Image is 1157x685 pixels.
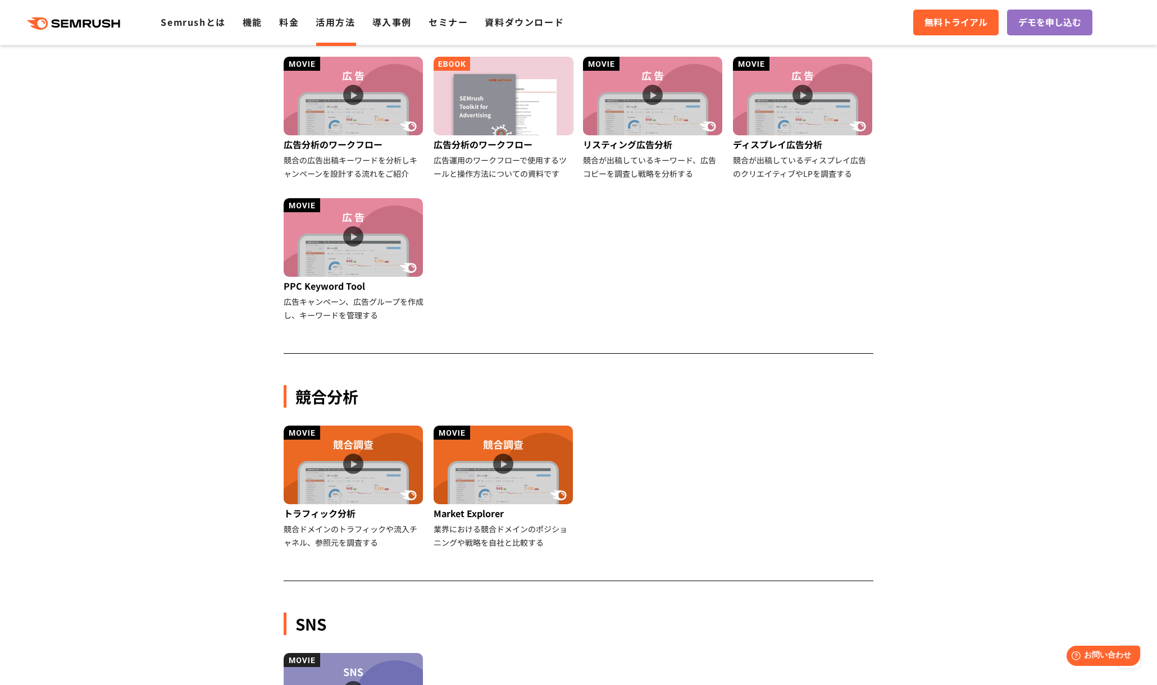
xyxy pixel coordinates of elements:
[913,10,999,35] a: 無料トライアル
[284,504,425,522] div: トラフィック分析
[284,613,873,635] div: SNS
[284,426,425,549] a: トラフィック分析 競合ドメインのトラフィックや流入チャネル、参照元を調査する
[434,153,575,180] div: 広告運用のワークフローで使用するツールと操作方法についての資料です
[429,15,468,29] a: セミナー
[372,15,412,29] a: 導入事例
[485,15,564,29] a: 資料ダウンロード
[284,295,425,322] div: 広告キャンペーン、広告グループを作成し、キーワードを管理する
[284,198,425,322] a: PPC Keyword Tool 広告キャンペーン、広告グループを作成し、キーワードを管理する
[583,135,724,153] div: リスティング広告分析
[243,15,262,29] a: 機能
[284,522,425,549] div: 競合ドメインのトラフィックや流入チャネル、参照元を調査する
[316,15,355,29] a: 活用方法
[284,385,873,408] div: 競合分析
[583,57,724,180] a: リスティング広告分析 競合が出稿しているキーワード、広告コピーを調査し戦略を分析する
[284,153,425,180] div: 競合の広告出稿キーワードを分析しキャンペーンを設計する流れをご紹介
[279,15,299,29] a: 料金
[284,135,425,153] div: 広告分析のワークフロー
[1057,641,1145,673] iframe: Help widget launcher
[434,504,575,522] div: Market Explorer
[161,15,225,29] a: Semrushとは
[733,135,874,153] div: ディスプレイ広告分析
[924,15,987,30] span: 無料トライアル
[1007,10,1092,35] a: デモを申し込む
[434,522,575,549] div: 業界における競合ドメインのポジショニングや戦略を自社と比較する
[284,277,425,295] div: PPC Keyword Tool
[434,57,575,180] a: 広告分析のワークフロー 広告運用のワークフローで使用するツールと操作方法についての資料です
[1018,15,1081,30] span: デモを申し込む
[434,135,575,153] div: 広告分析のワークフロー
[284,57,425,180] a: 広告分析のワークフロー 競合の広告出稿キーワードを分析しキャンペーンを設計する流れをご紹介
[733,57,874,180] a: ディスプレイ広告分析 競合が出稿しているディスプレイ広告のクリエイティブやLPを調査する
[583,153,724,180] div: 競合が出稿しているキーワード、広告コピーを調査し戦略を分析する
[434,426,575,549] a: Market Explorer 業界における競合ドメインのポジショニングや戦略を自社と比較する
[733,153,874,180] div: 競合が出稿しているディスプレイ広告のクリエイティブやLPを調査する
